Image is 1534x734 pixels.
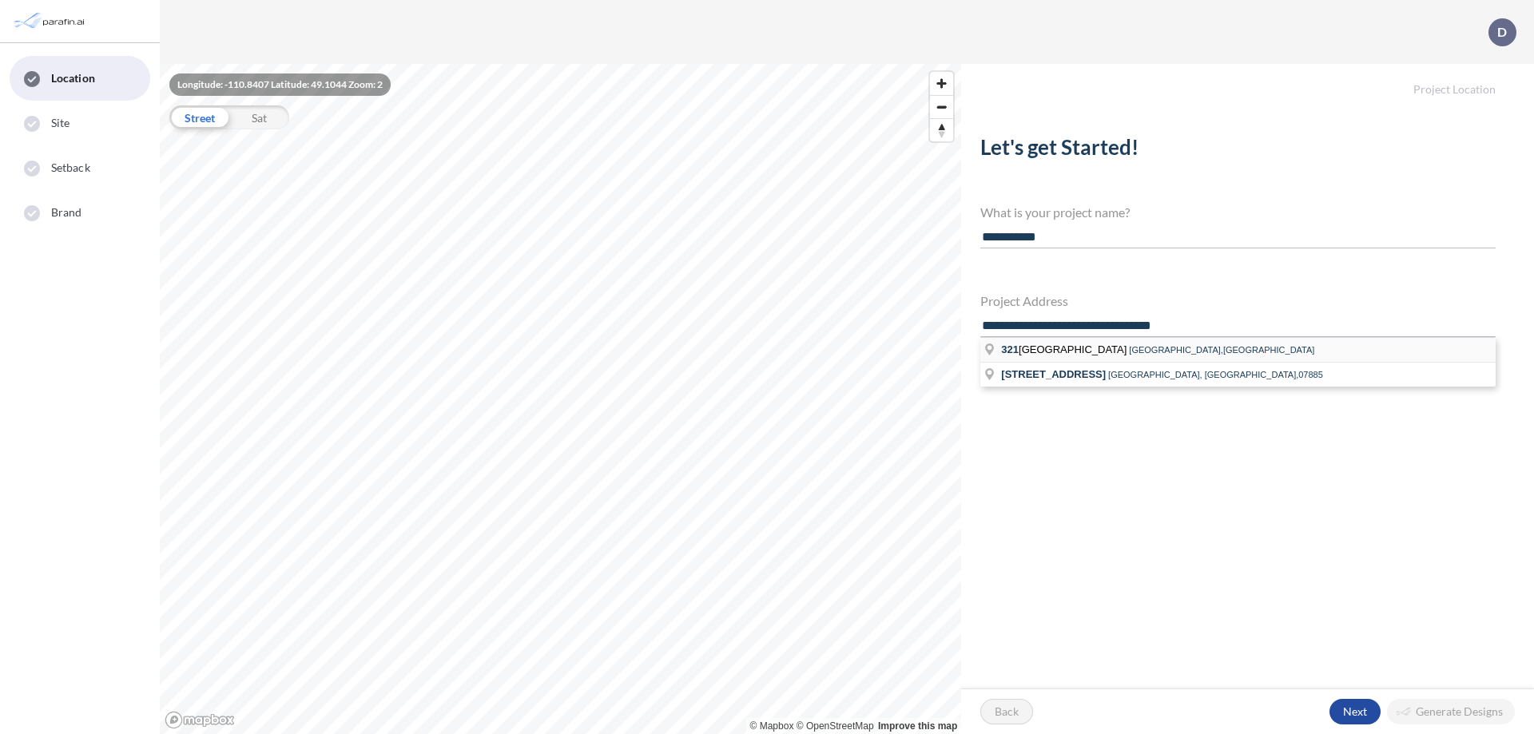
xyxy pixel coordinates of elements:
button: Reset bearing to north [930,118,953,141]
button: Zoom in [930,72,953,95]
span: Location [51,70,95,86]
button: Next [1329,699,1381,724]
h5: Project Location [961,64,1534,97]
div: Street [169,105,229,129]
span: [GEOGRAPHIC_DATA],[GEOGRAPHIC_DATA] [1129,345,1314,355]
span: [GEOGRAPHIC_DATA], [GEOGRAPHIC_DATA],07885 [1108,370,1323,379]
div: Longitude: -110.8407 Latitude: 49.1044 Zoom: 2 [169,73,391,96]
h4: What is your project name? [980,204,1496,220]
span: Reset bearing to north [930,119,953,141]
span: Setback [51,160,90,176]
a: Improve this map [878,720,957,732]
p: D [1497,25,1507,39]
canvas: Map [160,64,961,734]
span: Zoom out [930,96,953,118]
span: Site [51,115,70,131]
a: Mapbox homepage [165,711,235,729]
h2: Let's get Started! [980,135,1496,166]
a: Mapbox [750,720,794,732]
div: Sat [229,105,289,129]
span: Brand [51,204,82,220]
a: OpenStreetMap [797,720,874,732]
button: Zoom out [930,95,953,118]
p: Next [1343,704,1367,720]
h4: Project Address [980,293,1496,308]
span: 321 [1001,343,1019,355]
span: [GEOGRAPHIC_DATA] [1001,343,1129,355]
span: [STREET_ADDRESS] [1001,368,1106,380]
img: Parafin [12,6,89,36]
